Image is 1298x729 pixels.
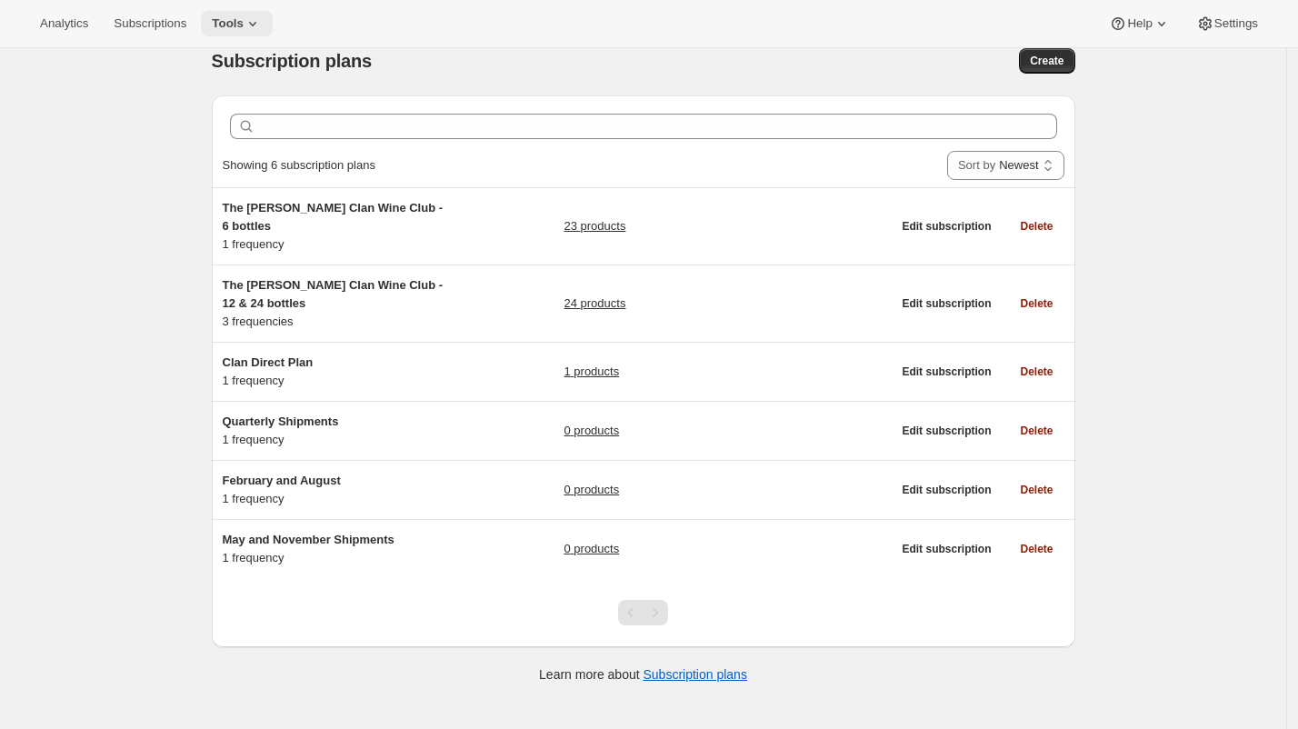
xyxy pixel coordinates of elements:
[891,477,1002,503] button: Edit subscription
[891,214,1002,239] button: Edit subscription
[223,533,394,546] span: May and November Shipments
[1009,536,1063,562] button: Delete
[29,11,99,36] button: Analytics
[902,424,991,438] span: Edit subscription
[891,536,1002,562] button: Edit subscription
[564,422,619,440] a: 0 products
[1185,11,1269,36] button: Settings
[1009,214,1063,239] button: Delete
[1214,16,1258,31] span: Settings
[539,665,747,684] p: Learn more about
[902,542,991,556] span: Edit subscription
[40,16,88,31] span: Analytics
[902,483,991,497] span: Edit subscription
[1127,16,1152,31] span: Help
[1020,296,1053,311] span: Delete
[1009,359,1063,384] button: Delete
[564,295,625,313] a: 24 products
[201,11,273,36] button: Tools
[114,16,186,31] span: Subscriptions
[1020,542,1053,556] span: Delete
[891,291,1002,316] button: Edit subscription
[1030,54,1063,68] span: Create
[223,414,339,428] span: Quarterly Shipments
[1009,477,1063,503] button: Delete
[223,276,450,331] div: 3 frequencies
[223,413,450,449] div: 1 frequency
[1020,424,1053,438] span: Delete
[223,472,450,508] div: 1 frequency
[902,364,991,379] span: Edit subscription
[223,199,450,254] div: 1 frequency
[891,418,1002,444] button: Edit subscription
[618,600,668,625] nav: Pagination
[902,296,991,311] span: Edit subscription
[1098,11,1181,36] button: Help
[1019,48,1074,74] button: Create
[564,217,625,235] a: 23 products
[564,540,619,558] a: 0 products
[103,11,197,36] button: Subscriptions
[902,219,991,234] span: Edit subscription
[1020,483,1053,497] span: Delete
[1020,219,1053,234] span: Delete
[223,355,314,369] span: Clan Direct Plan
[1009,291,1063,316] button: Delete
[564,363,619,381] a: 1 products
[644,667,747,682] a: Subscription plans
[564,481,619,499] a: 0 products
[212,16,244,31] span: Tools
[212,51,372,71] span: Subscription plans
[223,474,341,487] span: February and August
[1009,418,1063,444] button: Delete
[891,359,1002,384] button: Edit subscription
[223,201,444,233] span: The [PERSON_NAME] Clan Wine Club - 6 bottles
[223,278,444,310] span: The [PERSON_NAME] Clan Wine Club - 12 & 24 bottles
[223,531,450,567] div: 1 frequency
[223,354,450,390] div: 1 frequency
[1020,364,1053,379] span: Delete
[223,158,375,172] span: Showing 6 subscription plans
